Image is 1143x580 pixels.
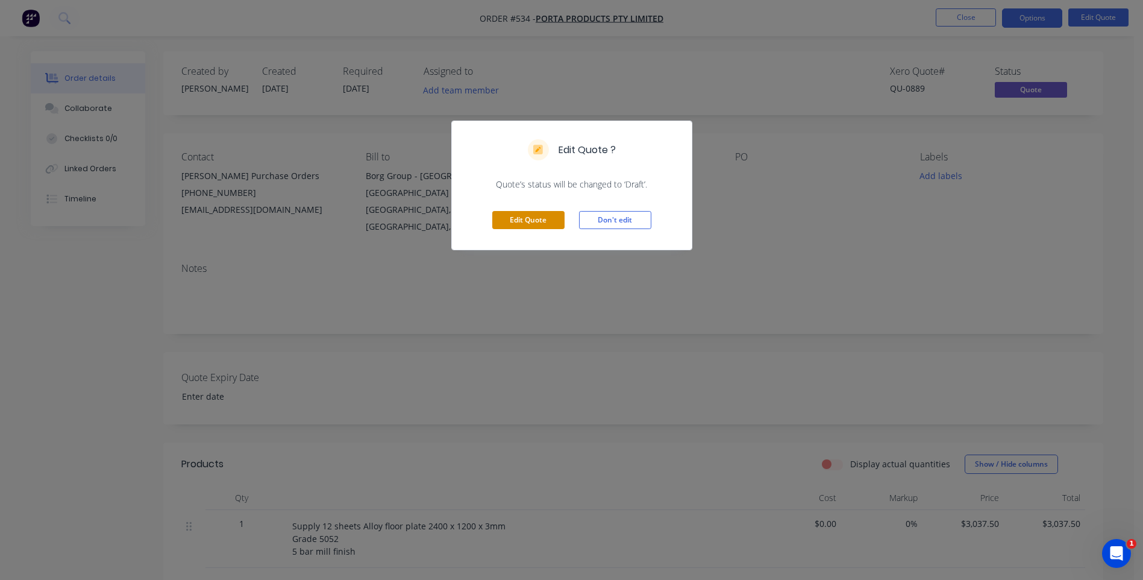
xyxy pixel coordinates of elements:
[1127,539,1136,549] span: 1
[492,211,565,229] button: Edit Quote
[579,211,651,229] button: Don't edit
[466,178,677,191] span: Quote’s status will be changed to ‘Draft’.
[1102,539,1131,568] iframe: Intercom live chat
[559,143,616,157] h5: Edit Quote ?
